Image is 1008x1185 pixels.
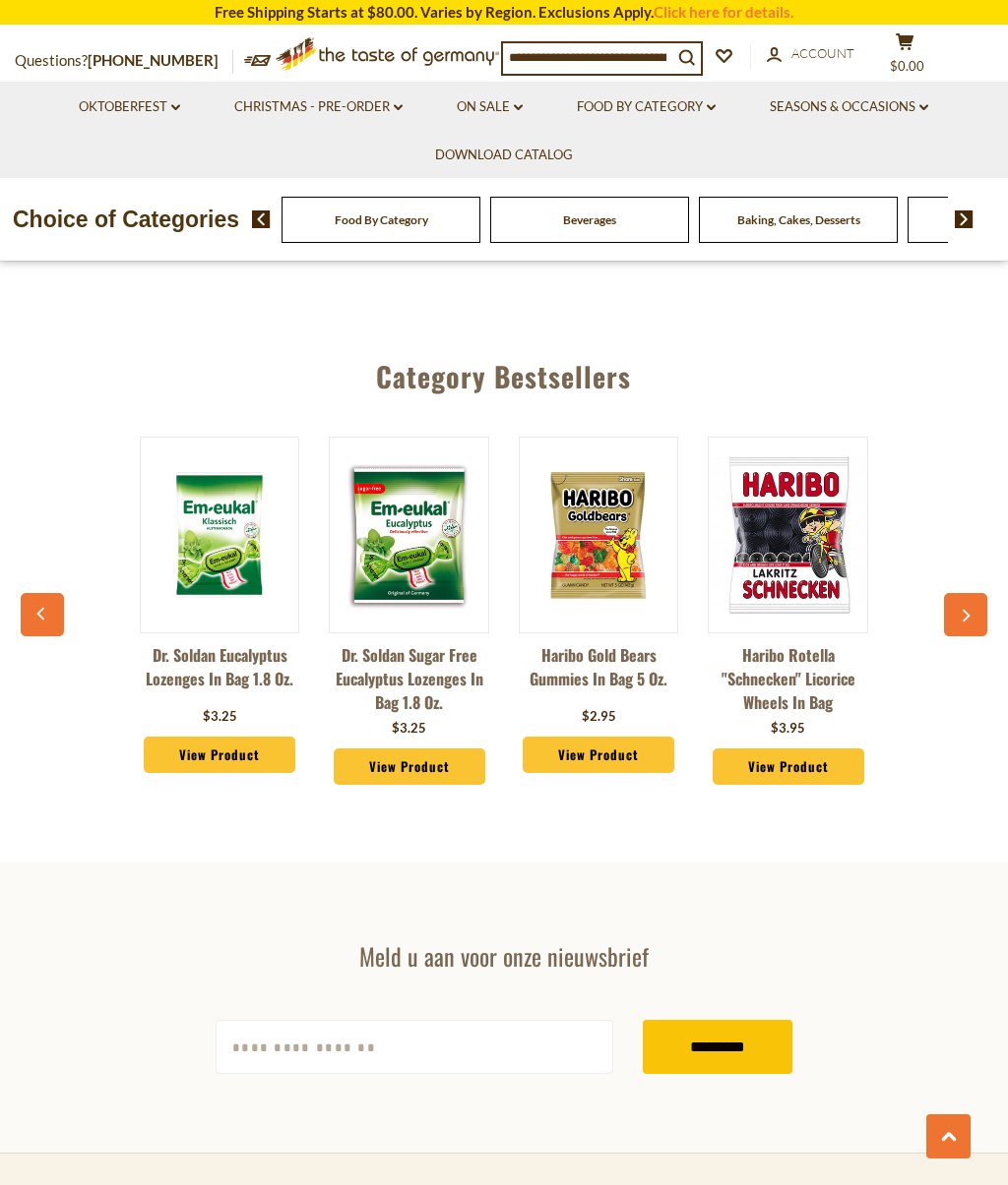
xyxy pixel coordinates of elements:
a: Seasons & Occasions [770,96,928,118]
a: Download Catalog [435,145,573,166]
div: Category Bestsellers [31,331,978,412]
img: Dr. Soldan Eucalyptus Lozenges in Bag 1.8 oz. [141,456,299,615]
a: Haribo Rotella "Schnecken" Licorice Wheels in Bag [708,643,868,714]
a: Click here for details. [654,3,793,21]
span: Account [791,45,854,61]
div: $3.25 [203,707,237,727]
img: previous arrow [252,210,271,228]
a: Christmas - PRE-ORDER [234,96,403,118]
a: Baking, Cakes, Desserts [737,212,860,227]
a: View Product [523,737,674,774]
a: View Product [144,737,295,774]
a: Dr. Soldan Eucalyptus Lozenges in Bag 1.8 oz. [140,643,300,702]
a: Account [767,43,854,65]
a: Beverages [563,212,616,227]
img: next arrow [955,210,974,228]
button: $0.00 [875,32,934,82]
h3: Meld u aan voor onze nieuwsbrief [216,941,792,971]
a: Haribo Gold Bears Gummies in Bag 5 oz. [519,643,679,702]
a: On Sale [457,96,523,118]
a: View Product [334,748,485,786]
a: Food By Category [577,96,716,118]
a: Oktoberfest [79,96,180,118]
img: Dr. Soldan Sugar Free Eucalyptus Lozenges in Bag 1.8 oz. [330,456,488,615]
span: $0.00 [890,58,924,74]
p: Questions? [15,48,233,74]
div: $3.95 [771,719,805,739]
div: $3.25 [392,719,426,739]
img: Haribo Rotella [709,456,867,615]
a: Food By Category [335,212,428,227]
a: [PHONE_NUMBER] [88,51,219,69]
img: Haribo Gold Bears Gummies in Bag 5 oz. [520,456,678,615]
a: View Product [713,748,864,786]
a: Dr. Soldan Sugar Free Eucalyptus Lozenges in Bag 1.8 oz. [329,643,489,714]
div: $2.95 [582,707,616,727]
